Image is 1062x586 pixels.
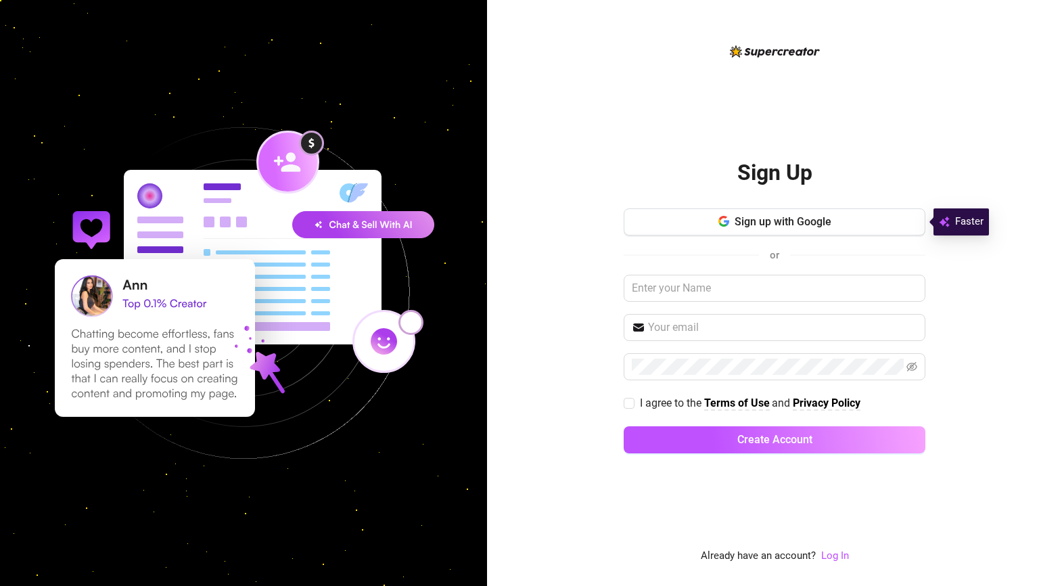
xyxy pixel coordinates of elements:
[701,548,816,564] span: Already have an account?
[955,214,984,230] span: Faster
[939,214,950,230] img: svg%3e
[737,159,812,187] h2: Sign Up
[793,397,860,409] strong: Privacy Policy
[648,319,917,336] input: Your email
[624,208,925,235] button: Sign up with Google
[704,397,770,411] a: Terms of Use
[770,249,779,261] span: or
[793,397,860,411] a: Privacy Policy
[9,59,478,527] img: signup-background-D0MIrEPF.svg
[735,215,831,228] span: Sign up with Google
[821,548,849,564] a: Log In
[730,45,820,58] img: logo-BBDzfeDw.svg
[906,361,917,372] span: eye-invisible
[624,426,925,453] button: Create Account
[772,397,793,409] span: and
[737,433,812,446] span: Create Account
[704,397,770,409] strong: Terms of Use
[640,397,704,409] span: I agree to the
[821,549,849,562] a: Log In
[624,275,925,302] input: Enter your Name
